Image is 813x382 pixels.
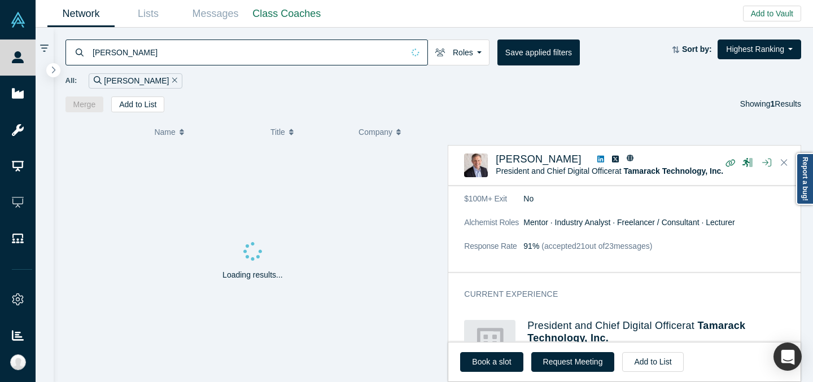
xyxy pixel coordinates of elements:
span: 91% [523,242,539,251]
button: Roles [427,39,489,65]
dt: $100M+ Exit [464,193,523,217]
strong: 1 [771,99,775,108]
a: [PERSON_NAME] [496,153,582,165]
img: Tamarack Technology, Inc.'s Logo [464,320,515,371]
span: President and Chief Digital Officer at [496,166,723,175]
a: Tamarack Technology, Inc. [624,166,724,175]
a: Book a slot [460,352,523,372]
h4: President and Chief Digital Officer at [527,320,793,344]
img: Scott Nelson's Profile Image [464,153,488,177]
strong: Sort by: [682,45,712,54]
span: Results [771,99,801,108]
button: Add to List [111,96,164,112]
button: Close [776,154,793,172]
button: Remove Filter [169,74,177,87]
span: (accepted 21 out of 23 messages) [539,242,652,251]
button: Add to List [622,352,683,372]
a: Tamarack Technology, Inc. [527,320,745,344]
span: Name [154,120,175,144]
dt: Alchemist Roles [464,217,523,240]
a: Messages [182,1,249,27]
button: Save applied filters [497,39,580,65]
a: Class Coaches [249,1,325,27]
span: Title [270,120,285,144]
button: Title [270,120,347,144]
img: Ally Hoang's Account [10,354,26,370]
h3: Current Experience [464,288,777,300]
button: Request Meeting [531,352,615,372]
button: Company [359,120,435,144]
a: Report a bug! [796,153,813,205]
span: All: [65,75,77,86]
input: Search by name, title, company, summary, expertise, investment criteria or topics of focus [91,39,404,65]
button: Highest Ranking [718,39,801,59]
a: Network [47,1,115,27]
button: Add to Vault [743,6,801,21]
button: Merge [65,96,104,112]
dd: No [523,193,793,205]
dd: Mentor · Industry Analyst · Freelancer / Consultant · Lecturer [523,217,793,229]
div: Showing [740,96,801,112]
a: Lists [115,1,182,27]
p: Loading results... [222,269,283,281]
dt: Response Rate [464,240,523,264]
div: [PERSON_NAME] [89,73,182,89]
button: Name [154,120,259,144]
span: Company [359,120,392,144]
img: Alchemist Vault Logo [10,12,26,28]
